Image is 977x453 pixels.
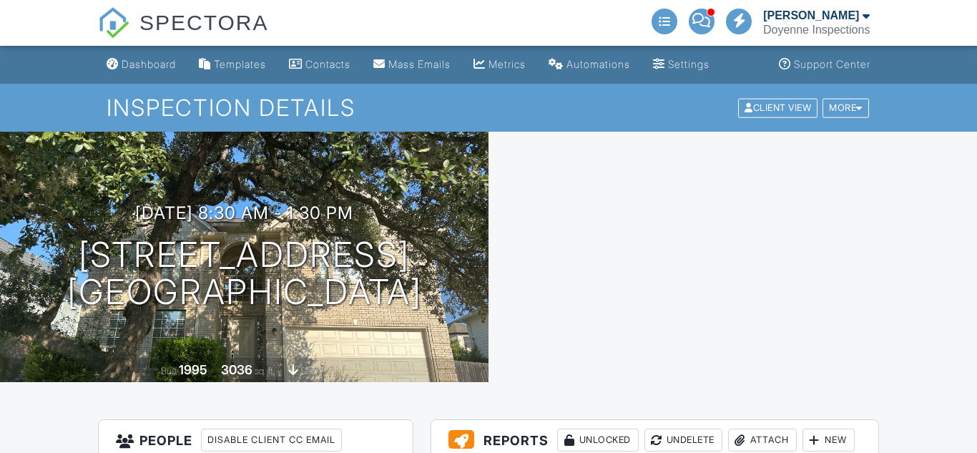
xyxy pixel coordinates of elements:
[737,102,821,112] a: Client View
[201,429,342,452] div: Disable Client CC Email
[193,52,272,78] a: Templates
[468,52,531,78] a: Metrics
[794,58,870,70] div: Support Center
[728,429,797,452] div: Attach
[139,7,269,37] span: SPECTORA
[566,58,630,70] div: Automations
[161,366,177,376] span: Built
[98,21,269,48] a: SPECTORA
[773,52,876,78] a: Support Center
[763,9,859,23] div: [PERSON_NAME]
[107,95,870,120] h1: Inspection Details
[388,58,451,70] div: Mass Emails
[300,366,316,376] span: slab
[135,203,353,223] h3: [DATE] 8:30 am - 1:30 pm
[647,52,715,78] a: Settings
[98,7,129,39] img: The Best Home Inspection Software - Spectora
[305,58,350,70] div: Contacts
[763,23,870,37] div: Doyenne Inspections
[644,429,722,452] div: Undelete
[823,98,869,117] div: More
[122,58,176,70] div: Dashboard
[67,236,422,312] h1: [STREET_ADDRESS] [GEOGRAPHIC_DATA]
[488,58,526,70] div: Metrics
[221,362,252,377] div: 3036
[557,429,639,452] div: Unlocked
[668,58,710,70] div: Settings
[101,52,182,78] a: Dashboard
[802,429,855,452] div: New
[543,52,636,78] a: Automations (Advanced)
[255,366,275,376] span: sq. ft.
[283,52,356,78] a: Contacts
[214,58,266,70] div: Templates
[738,98,818,117] div: Client View
[179,362,207,377] div: 1995
[368,52,456,78] a: Mass Emails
